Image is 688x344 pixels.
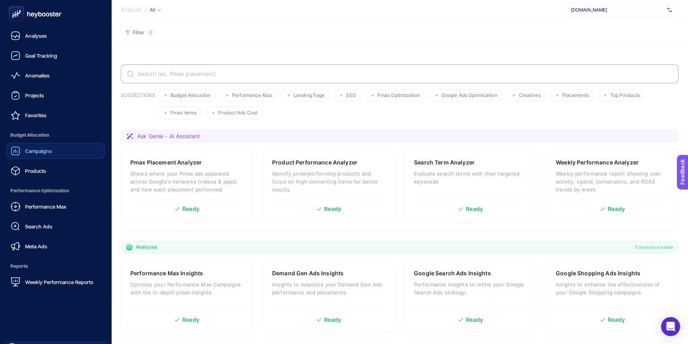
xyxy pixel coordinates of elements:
[519,93,541,99] span: Creatives
[324,317,341,323] span: Ready
[667,6,672,14] img: svg%3e
[6,127,105,143] span: Budget Allocation
[414,280,527,296] p: Performance insights to refine your Google Search Ads strategy.
[571,7,664,13] span: [DOMAIN_NAME]
[25,148,52,154] span: Campaigns
[6,199,105,215] a: Performance Max
[25,33,47,39] span: Analyses
[182,317,199,323] span: Ready
[562,93,589,99] span: Placements
[136,71,672,77] input: Search
[556,280,669,296] p: Insights to enhance the effectiveness of your Google Shopping campaigns.
[170,110,197,116] span: Pmax terms
[121,7,141,13] span: Analysis
[150,7,161,13] div: All
[136,244,157,250] span: Analyzes
[610,93,640,99] span: Top Products
[661,317,680,336] div: Open Intercom Messenger
[25,112,46,118] span: Favorites
[414,269,491,277] h3: Google Search Ads Insights
[272,170,385,193] p: Identify underperforming products and focus on high-converting items for better results.
[546,260,678,332] a: Google Shopping Ads InsightsInsights to enhance the effectiveness of your Google Shopping campaig...
[130,170,244,193] p: Shows where your Pmax ads appeared across Google's networks (videos & apps) and how each placemen...
[121,149,253,221] a: Pmax Placement AnalyzerShows where your Pmax ads appeared across Google's networks (videos & apps...
[25,243,47,249] span: Meta Ads
[414,158,475,166] h3: Search Term Analyzer
[272,269,344,277] h3: Demand Gen Ads Insights
[133,30,144,36] span: Filter
[294,93,325,99] span: Landing Page
[121,260,253,332] a: Performance Max InsightsOptimize your Performance Max Campaigns with the in-depth pmax insights.R...
[466,206,483,212] span: Ready
[556,158,639,166] h3: Weekly Performance Analyzer
[377,93,420,99] span: Pmax Optimization
[121,92,155,119] h3: SUGGESTIONS
[466,317,483,323] span: Ready
[6,107,105,123] a: Favorites
[130,158,202,166] h3: Pmax Placement Analyzer
[404,260,537,332] a: Google Search Ads InsightsPerformance insights to refine your Google Search Ads strategy.Ready
[263,149,395,221] a: Product Performance AnalyzerIdentify underperforming products and focus on high-converting items ...
[25,92,44,99] span: Projects
[441,93,497,99] span: Google Ads Optimization
[149,29,152,36] span: 0
[25,168,46,174] span: Products
[556,269,640,277] h3: Google Shopping Ads Insights
[324,206,341,212] span: Ready
[218,110,257,116] span: Product Ads Cost
[232,93,272,99] span: Performance Max
[182,206,199,212] span: Ready
[608,206,625,212] span: Ready
[404,149,537,221] a: Search Term AnalyzerEvaluate search terms with their targeted keywordsReady
[272,158,358,166] h3: Product Performance Analyzer
[137,132,200,140] span: Ask Genie - AI Assistant
[25,72,50,79] span: Anomalies
[6,48,105,64] a: Goal Tracking
[634,244,673,250] span: 11 analyzes available
[25,52,57,59] span: Goal Tracking
[556,170,669,193] p: Weekly performance report showing user activity, spend, conversions, and ROAS trends by week.
[414,170,527,186] p: Evaluate search terms with their targeted keywords
[130,269,203,277] h3: Performance Max Insights
[546,149,678,221] a: Weekly Performance AnalyzerWeekly performance report showing user activity, spend, conversions, a...
[263,260,395,332] a: Demand Gen Ads InsightsInsights to maximize your Demand Gen Ads performance and placements.Ready
[6,163,105,179] a: Products
[6,68,105,83] a: Anomalies
[25,279,93,285] span: Weekly Performance Reports
[272,280,385,296] p: Insights to maximize your Demand Gen Ads performance and placements.
[6,183,105,199] span: Performance Optimization
[5,2,30,9] span: Feedback
[6,87,105,103] a: Projects
[6,274,105,290] a: Weekly Performance Reports
[608,317,625,323] span: Ready
[121,26,157,39] button: Filter0
[25,223,52,230] span: Search Ads
[6,28,105,44] a: Analyses
[130,280,244,296] p: Optimize your Performance Max Campaigns with the in-depth pmax insights.
[6,143,105,159] a: Campaigns
[25,203,66,210] span: Performance Max
[170,93,211,99] span: Budget Allocation
[6,258,105,274] span: Reports
[6,238,105,254] a: Meta Ads
[6,218,105,234] a: Search Ads
[346,93,356,99] span: SEO
[145,6,147,13] span: /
